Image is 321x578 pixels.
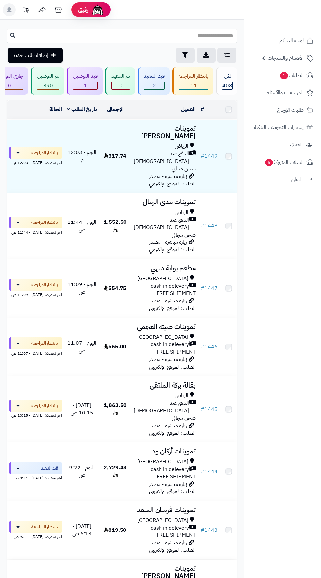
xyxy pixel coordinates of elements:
span: 565.00 [104,343,126,351]
a: قيد التوصيل 1 [66,67,104,95]
a: #1444 [201,468,217,475]
span: 390 [37,82,59,89]
a: #1445 [201,405,217,413]
a: المراجعات والأسئلة [248,85,317,101]
div: قيد التوصيل [73,72,98,80]
a: # [201,106,204,113]
span: الطلبات [279,71,304,80]
span: [GEOGRAPHIC_DATA] [137,275,188,282]
span: الدفع عند [DEMOGRAPHIC_DATA] [134,150,189,165]
span: زيارة مباشرة - مصدر الطلب: الموقع الإلكتروني [149,172,196,188]
span: # [201,284,204,292]
a: طلبات الإرجاع [248,102,317,118]
span: بانتظار المراجعة [31,219,58,226]
a: السلات المتروكة5 [248,154,317,170]
span: شحن مجاني [172,414,196,422]
span: الرياض [175,209,188,216]
a: تم التنفيذ 0 [104,67,136,95]
h3: بقالة بركة الملتقى [134,382,196,389]
span: الدفع عند [DEMOGRAPHIC_DATA] [134,399,189,414]
span: العملاء [290,140,303,149]
div: تم التنفيذ [111,72,130,80]
div: بانتظار المراجعة [179,72,208,80]
a: التقارير [248,172,317,187]
a: العملاء [248,137,317,153]
span: زيارة مباشرة - مصدر الطلب: الموقع الإلكتروني [149,356,196,371]
div: اخر تحديث: [DATE] - 9:31 ص [9,533,62,540]
span: بانتظار المراجعة [31,149,58,156]
span: الرياض [175,392,188,399]
a: بانتظار المراجعة 11 [171,67,215,95]
span: زيارة مباشرة - مصدر الطلب: الموقع الإلكتروني [149,238,196,254]
a: الحالة [49,106,62,113]
a: إضافة طلب جديد [8,48,63,63]
span: [DATE] - 6:13 ص [72,522,92,538]
span: 1 [73,82,97,89]
a: تم التوصيل 390 [29,67,66,95]
h3: تموينات مدى الرمال [134,198,196,206]
a: تحديثات المنصة [17,3,34,18]
span: شحن مجاني [172,165,196,173]
span: [GEOGRAPHIC_DATA] [137,334,188,341]
img: ai-face.png [91,3,104,16]
span: [DATE] - 10:15 ص [71,401,93,417]
a: #1443 [201,526,217,534]
div: اخر تحديث: [DATE] - 11:44 ص [9,228,62,235]
span: قيد التنفيذ [41,465,58,472]
a: #1447 [201,284,217,292]
span: FREE SHIPMENT [157,531,196,539]
div: اخر تحديث: [DATE] - 11:09 ص [9,291,62,298]
span: إضافة طلب جديد [13,51,48,59]
span: بانتظار المراجعة [31,524,58,530]
span: 1,863.50 [104,401,127,417]
div: تم التوصيل [37,72,59,80]
div: اخر تحديث: [DATE] - 11:07 ص [9,349,62,356]
h3: تموينات أركان ود [134,448,196,455]
span: 1 [280,72,288,80]
span: FREE SHIPMENT [157,289,196,297]
span: # [201,468,204,475]
span: زيارة مباشرة - مصدر الطلب: الموقع الإلكتروني [149,480,196,496]
span: لوحة التحكم [279,36,304,45]
span: cash in delevery [151,282,189,290]
span: اليوم - 9:22 ص [69,464,95,479]
a: قيد التنفيذ 2 [136,67,171,95]
span: 2 [144,82,164,89]
span: cash in delevery [151,341,189,348]
span: زيارة مباشرة - مصدر الطلب: الموقع الإلكتروني [149,422,196,437]
span: زيارة مباشرة - مصدر الطلب: الموقع الإلكتروني [149,297,196,312]
a: الإجمالي [107,106,123,113]
span: 517.74 [104,152,126,160]
span: 819.50 [104,526,126,534]
span: المراجعات والأسئلة [267,88,304,97]
span: إشعارات التحويلات البنكية [254,123,304,132]
span: 1,552.50 [104,218,127,234]
span: [GEOGRAPHIC_DATA] [137,517,188,524]
span: بانتظار المراجعة [31,281,58,288]
h3: تموينات صيته العجمي [134,323,196,331]
h3: تموينات [PERSON_NAME] [134,125,196,140]
div: اخر تحديث: [DATE] - 10:15 ص [9,412,62,418]
span: السلات المتروكة [264,158,304,167]
span: الرياض [175,143,188,150]
div: 0 [112,82,130,89]
div: 11 [179,82,208,89]
span: # [201,526,204,534]
div: قيد التنفيذ [144,72,165,80]
span: # [201,343,204,351]
a: #1446 [201,343,217,351]
span: cash in delevery [151,524,189,532]
span: اليوم - 11:09 ص [67,280,96,296]
span: الأقسام والمنتجات [268,53,304,63]
span: اليوم - 11:07 ص [67,339,96,355]
span: رفيق [78,6,88,14]
span: الدفع عند [DEMOGRAPHIC_DATA] [134,216,189,231]
a: إشعارات التحويلات البنكية [248,120,317,135]
span: 554.75 [104,284,126,292]
a: الكل408 [215,67,239,95]
span: اليوم - 12:03 م [67,148,96,164]
div: اخر تحديث: [DATE] - 9:31 ص [9,474,62,481]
